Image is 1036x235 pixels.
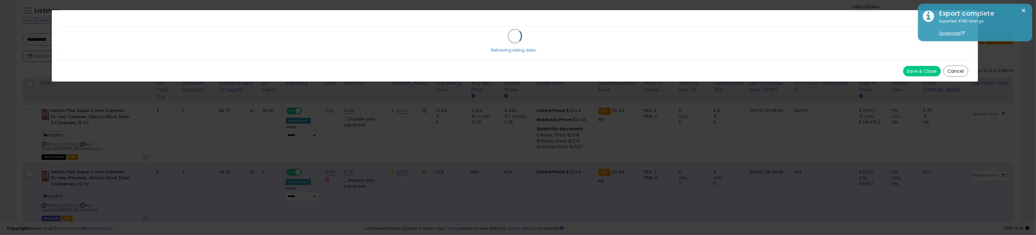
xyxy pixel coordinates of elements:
[934,9,1027,18] div: Export complete
[491,47,539,53] div: Retrieving listing data...
[903,66,941,76] button: Save & Close
[934,18,1027,37] div: Exported 4196 listings.
[939,30,965,36] a: Download
[944,66,968,77] button: Cancel
[1021,7,1027,15] button: ×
